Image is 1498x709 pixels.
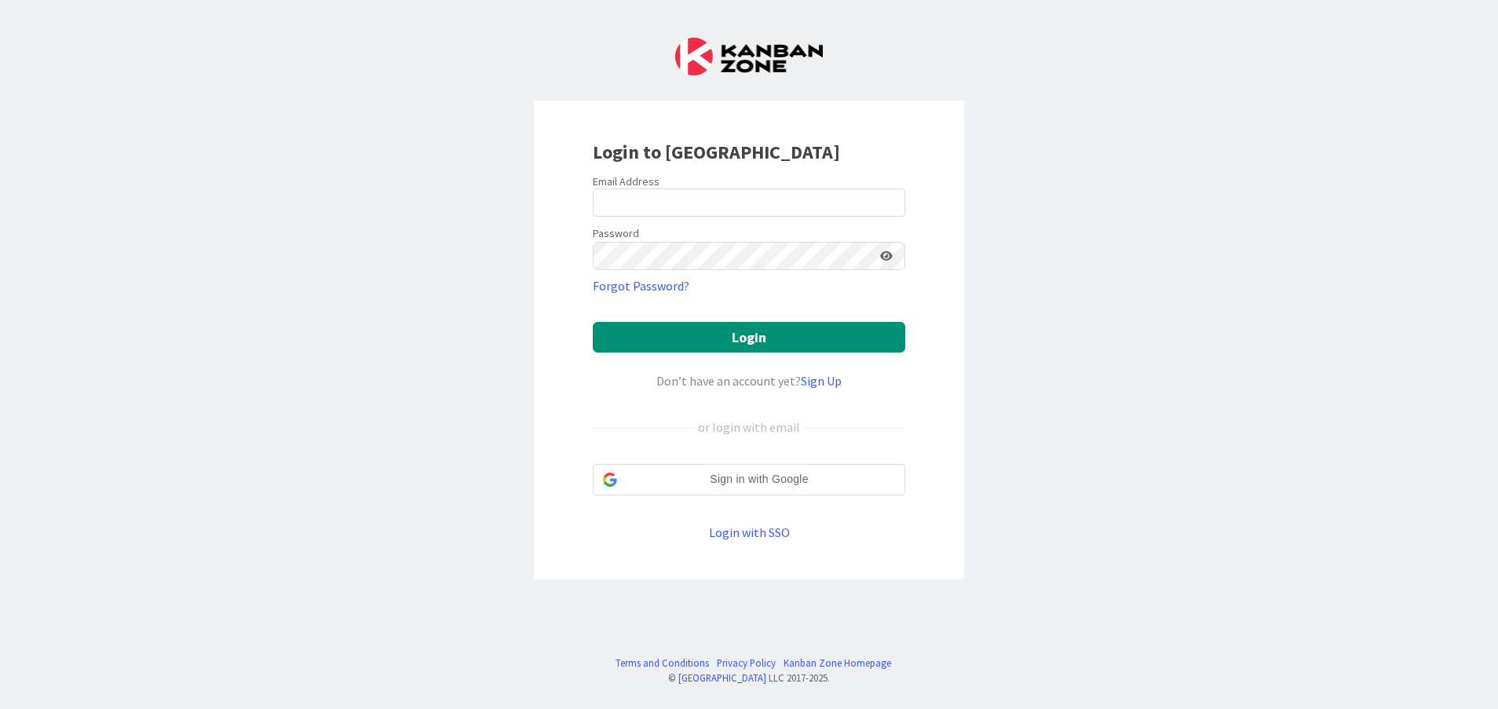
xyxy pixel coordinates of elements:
a: Kanban Zone Homepage [784,656,891,671]
a: Privacy Policy [717,656,776,671]
span: Sign in with Google [623,471,895,488]
div: or login with email [694,418,804,437]
a: Terms and Conditions [616,656,709,671]
a: Forgot Password? [593,276,689,295]
b: Login to [GEOGRAPHIC_DATA] [593,140,840,164]
label: Email Address [593,174,659,188]
div: Sign in with Google [593,464,905,495]
a: [GEOGRAPHIC_DATA] [678,671,766,684]
div: © LLC 2017- 2025 . [608,671,891,685]
div: Don’t have an account yet? [593,371,905,390]
button: Login [593,322,905,353]
img: Kanban Zone [675,38,823,75]
a: Login with SSO [709,524,790,540]
label: Password [593,225,639,242]
a: Sign Up [801,373,842,389]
